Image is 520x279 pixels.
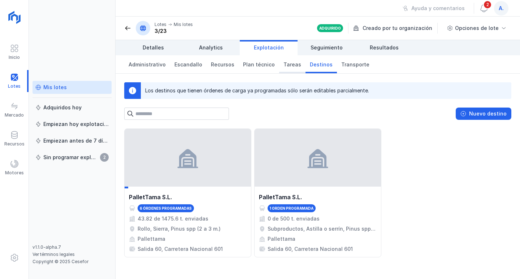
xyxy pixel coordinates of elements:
span: Escandallo [174,61,202,68]
span: a. [499,5,504,12]
div: Adquiridos hoy [43,104,82,111]
div: 0 de 500 t. enviadas [268,215,320,222]
span: 2 [483,0,492,9]
a: Sin programar explotación2 [32,151,112,164]
div: PalletTama S.L. [259,193,302,201]
div: Salida 60, Carretera Nacional 601 [138,245,223,253]
div: Lotes [155,22,166,27]
div: Mis lotes [43,84,67,91]
div: Nuevo destino [469,110,507,117]
div: Los destinos que tienen órdenes de carga ya programadas sólo serán editables parcialmente. [145,87,369,94]
span: Destinos [310,61,333,68]
div: Motores [5,170,24,176]
a: Empiezan antes de 7 días [32,134,112,147]
span: Administrativo [129,61,166,68]
div: Salida 60, Carretera Nacional 601 [268,245,353,253]
a: Escandallo [170,55,207,73]
a: Adquiridos hoy [32,101,112,114]
a: Resultados [355,40,413,55]
div: Subproductos, Astilla o serrín, Pinus spp (0 a 0 m.) [268,225,377,232]
a: Ver términos legales [32,252,75,257]
a: Seguimiento [298,40,355,55]
a: Plan técnico [239,55,279,73]
a: Detalles [124,40,182,55]
a: Recursos [207,55,239,73]
div: 1 orden programada [270,206,313,211]
span: Analytics [199,44,223,51]
div: 43.82 de 1475.6 t. enviadas [138,215,208,222]
div: Empiezan antes de 7 días [43,137,109,144]
a: Administrativo [124,55,170,73]
div: v1.1.0-alpha.7 [32,244,112,250]
div: Pallettama [268,235,295,243]
a: Destinos [305,55,337,73]
a: Mis lotes [32,81,112,94]
div: Creado por tu organización [353,23,439,34]
span: Transporte [341,61,369,68]
div: Ayuda y comentarios [411,5,465,12]
div: Opciones de lote [455,25,499,32]
span: Explotación [254,44,284,51]
div: Sin programar explotación [43,154,98,161]
div: 3/23 [155,27,193,35]
span: Tareas [283,61,301,68]
button: Nuevo destino [456,108,511,120]
a: Transporte [337,55,374,73]
div: 6 órdenes programadas [140,206,192,211]
span: Plan técnico [243,61,275,68]
div: Pallettama [138,235,165,243]
div: Mercado [5,112,24,118]
span: Detalles [143,44,164,51]
span: Recursos [211,61,234,68]
div: Recursos [4,141,25,147]
a: Empiezan hoy explotación [32,118,112,131]
span: Seguimiento [311,44,343,51]
div: Rollo, Sierra, Pinus spp (2 a 3 m.) [138,225,221,232]
div: Adquirido [319,26,341,31]
a: Analytics [182,40,240,55]
div: Inicio [9,55,20,60]
img: logoRight.svg [5,8,23,26]
div: Empiezan hoy explotación [43,121,109,128]
a: Explotación [240,40,298,55]
button: Ayuda y comentarios [398,2,469,14]
div: PalletTama S.L. [129,193,172,201]
span: 2 [100,153,109,162]
div: Copyright © 2025 Cesefor [32,259,112,265]
a: Tareas [279,55,305,73]
div: Mis lotes [174,22,193,27]
span: Resultados [370,44,399,51]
